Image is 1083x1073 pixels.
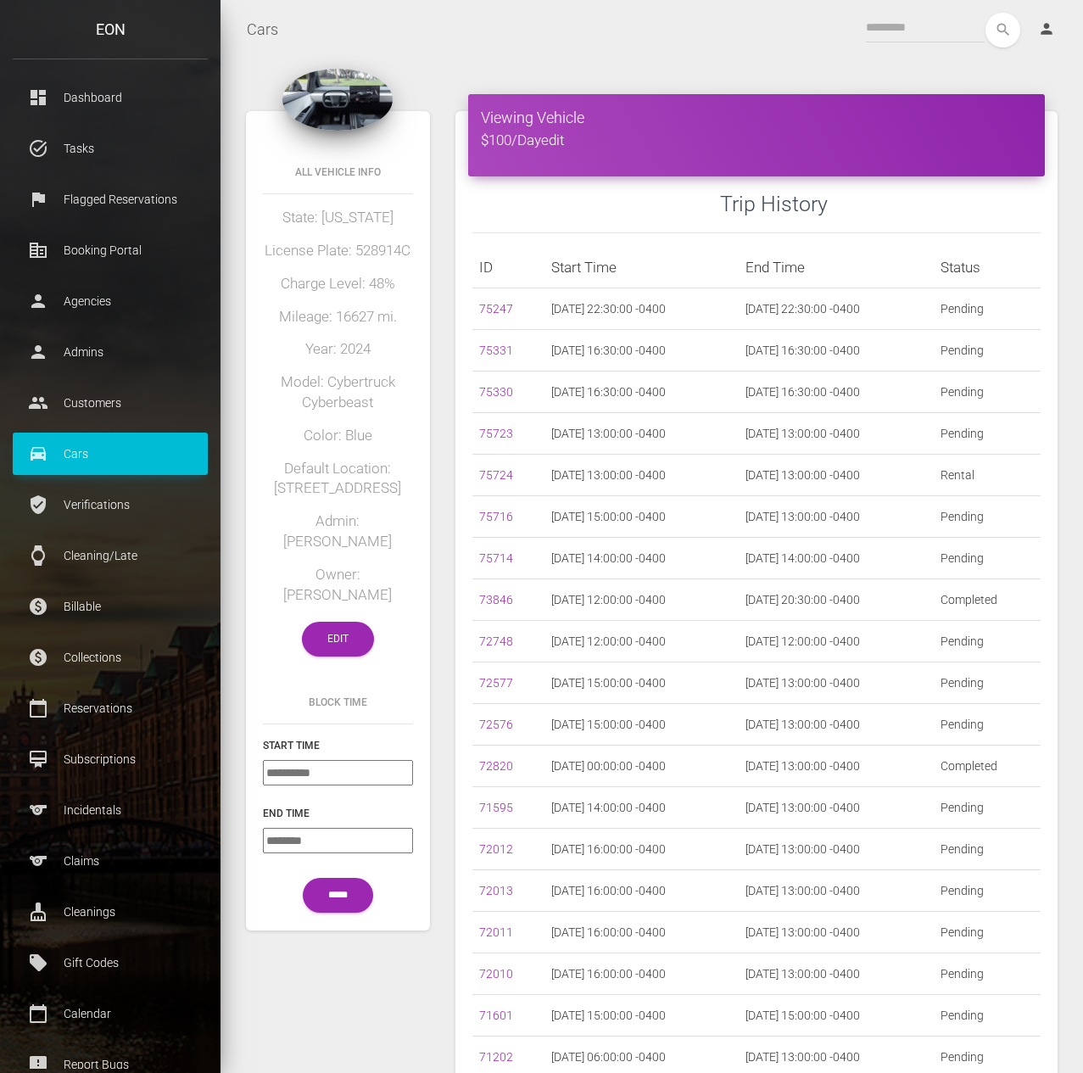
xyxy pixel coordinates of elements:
[479,510,513,523] a: 75716
[479,884,513,897] a: 72013
[479,925,513,939] a: 72011
[739,829,933,870] td: [DATE] 13:00:00 -0400
[247,8,278,51] a: Cars
[739,704,933,746] td: [DATE] 13:00:00 -0400
[302,622,374,657] a: Edit
[739,372,933,413] td: [DATE] 16:30:00 -0400
[739,496,933,538] td: [DATE] 13:00:00 -0400
[479,967,513,981] a: 72010
[263,274,413,294] h5: Charge Level: 48%
[472,247,544,288] th: ID
[263,372,413,413] h5: Model: Cybertruck Cyberbeast
[1025,13,1070,47] a: person
[544,621,739,662] td: [DATE] 12:00:00 -0400
[934,621,1041,662] td: Pending
[479,468,513,482] a: 75724
[544,829,739,870] td: [DATE] 16:00:00 -0400
[739,621,933,662] td: [DATE] 12:00:00 -0400
[263,339,413,360] h5: Year: 2024
[25,288,195,314] p: Agencies
[544,953,739,995] td: [DATE] 16:00:00 -0400
[25,696,195,721] p: Reservations
[739,413,933,455] td: [DATE] 13:00:00 -0400
[13,382,208,424] a: people Customers
[263,241,413,261] h5: License Plate: 528914C
[739,455,933,496] td: [DATE] 13:00:00 -0400
[739,247,933,288] th: End Time
[13,738,208,780] a: card_membership Subscriptions
[13,891,208,933] a: cleaning_services Cleanings
[25,746,195,772] p: Subscriptions
[934,579,1041,621] td: Completed
[13,585,208,628] a: paid Billable
[544,995,739,1037] td: [DATE] 15:00:00 -0400
[263,426,413,446] h5: Color: Blue
[544,787,739,829] td: [DATE] 14:00:00 -0400
[739,662,933,704] td: [DATE] 13:00:00 -0400
[263,806,413,821] h6: End Time
[25,594,195,619] p: Billable
[544,372,739,413] td: [DATE] 16:30:00 -0400
[25,899,195,925] p: Cleanings
[934,413,1041,455] td: Pending
[13,942,208,984] a: local_offer Gift Codes
[541,131,564,148] a: edit
[13,280,208,322] a: person Agencies
[263,307,413,327] h5: Mileage: 16627 mi.
[13,229,208,271] a: corporate_fare Booking Portal
[479,593,513,606] a: 73846
[544,247,739,288] th: Start Time
[739,579,933,621] td: [DATE] 20:30:00 -0400
[739,912,933,953] td: [DATE] 13:00:00 -0400
[263,511,413,552] h5: Admin: [PERSON_NAME]
[544,413,739,455] td: [DATE] 13:00:00 -0400
[544,704,739,746] td: [DATE] 15:00:00 -0400
[934,496,1041,538] td: Pending
[13,789,208,831] a: sports Incidentals
[13,178,208,221] a: flag Flagged Reservations
[739,787,933,829] td: [DATE] 13:00:00 -0400
[544,538,739,579] td: [DATE] 14:00:00 -0400
[544,912,739,953] td: [DATE] 16:00:00 -0400
[934,912,1041,953] td: Pending
[544,455,739,496] td: [DATE] 13:00:00 -0400
[25,339,195,365] p: Admins
[13,840,208,882] a: sports Claims
[25,797,195,823] p: Incidentals
[934,330,1041,372] td: Pending
[263,165,413,180] h6: All Vehicle Info
[544,662,739,704] td: [DATE] 15:00:00 -0400
[544,330,739,372] td: [DATE] 16:30:00 -0400
[479,302,513,316] a: 75247
[479,634,513,648] a: 72748
[479,1009,513,1022] a: 71601
[479,1050,513,1064] a: 71202
[934,704,1041,746] td: Pending
[479,551,513,565] a: 75714
[544,746,739,787] td: [DATE] 00:00:00 -0400
[263,695,413,710] h6: Block Time
[544,870,739,912] td: [DATE] 16:00:00 -0400
[25,441,195,467] p: Cars
[263,208,413,228] h5: State: [US_STATE]
[934,538,1041,579] td: Pending
[985,13,1020,48] button: search
[934,662,1041,704] td: Pending
[13,483,208,526] a: verified_user Verifications
[13,433,208,475] a: drive_eta Cars
[934,829,1041,870] td: Pending
[25,645,195,670] p: Collections
[934,372,1041,413] td: Pending
[263,459,413,500] h5: Default Location: [STREET_ADDRESS]
[25,1001,195,1026] p: Calendar
[13,76,208,119] a: dashboard Dashboard
[479,385,513,399] a: 75330
[934,953,1041,995] td: Pending
[263,565,413,606] h5: Owner: [PERSON_NAME]
[720,189,1041,219] h3: Trip History
[25,136,195,161] p: Tasks
[479,759,513,773] a: 72820
[739,288,933,330] td: [DATE] 22:30:00 -0400
[25,492,195,517] p: Verifications
[13,534,208,577] a: watch Cleaning/Late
